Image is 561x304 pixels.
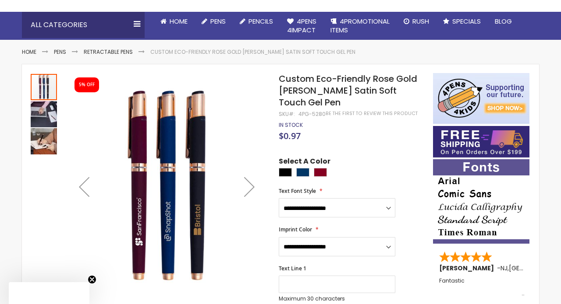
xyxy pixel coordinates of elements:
div: 4PG-5280 [298,111,326,118]
div: Availability [279,122,303,129]
span: In stock [279,121,303,129]
img: font-personalization-examples [433,159,529,244]
span: 4PROMOTIONAL ITEMS [330,17,390,35]
div: Next [232,73,267,300]
div: All Categories [22,12,145,38]
img: Custom Eco-Friendly Rose Gold Earl Satin Soft Touch Gel Pen [31,101,57,127]
div: Fantastic [439,278,524,297]
div: 5% OFF [79,82,95,88]
img: Custom Eco-Friendly Rose Gold Earl Satin Soft Touch Gel Pen [67,86,267,286]
a: Home [22,48,36,56]
img: Custom Eco-Friendly Rose Gold Earl Satin Soft Touch Gel Pen [31,128,57,154]
a: Pens [195,12,233,31]
a: Specials [436,12,488,31]
span: Rush [412,17,429,26]
a: Be the first to review this product [326,110,418,117]
div: Close teaser [9,282,89,304]
span: 4Pens 4impact [287,17,316,35]
div: Custom Eco-Friendly Rose Gold Earl Satin Soft Touch Gel Pen [31,127,57,154]
li: Custom Eco-Friendly Rose Gold [PERSON_NAME] Satin Soft Touch Gel Pen [150,49,355,56]
span: Text Font Style [279,187,316,195]
div: Navy Blue [296,168,309,177]
img: 4pens 4 kids [433,73,529,124]
span: Custom Eco-Friendly Rose Gold [PERSON_NAME] Satin Soft Touch Gel Pen [279,73,417,108]
div: Previous [67,73,102,300]
span: Specials [452,17,481,26]
a: Pens [54,48,66,56]
span: Imprint Color [279,226,312,233]
button: Close teaser [88,275,96,284]
iframe: Google Customer Reviews [489,280,561,304]
span: Home [170,17,188,26]
a: 4Pens4impact [280,12,323,40]
a: Pencils [233,12,280,31]
a: Blog [488,12,519,31]
img: Free shipping on orders over $199 [433,126,529,157]
a: Home [153,12,195,31]
div: Custom Eco-Friendly Rose Gold Earl Satin Soft Touch Gel Pen [31,100,58,127]
div: Custom Eco-Friendly Rose Gold Earl Satin Soft Touch Gel Pen [31,73,58,100]
span: Blog [495,17,512,26]
span: Select A Color [279,157,330,168]
span: $0.97 [279,130,301,142]
span: Pens [210,17,226,26]
span: [PERSON_NAME] [439,264,497,273]
div: Black [279,168,292,177]
span: Pencils [249,17,273,26]
div: Burgundy [314,168,327,177]
a: 4PROMOTIONALITEMS [323,12,397,40]
span: NJ [501,264,508,273]
span: Text Line 1 [279,265,306,272]
strong: SKU [279,110,295,118]
a: Retractable Pens [84,48,133,56]
a: Rush [397,12,436,31]
p: Maximum 30 characters [279,295,395,302]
